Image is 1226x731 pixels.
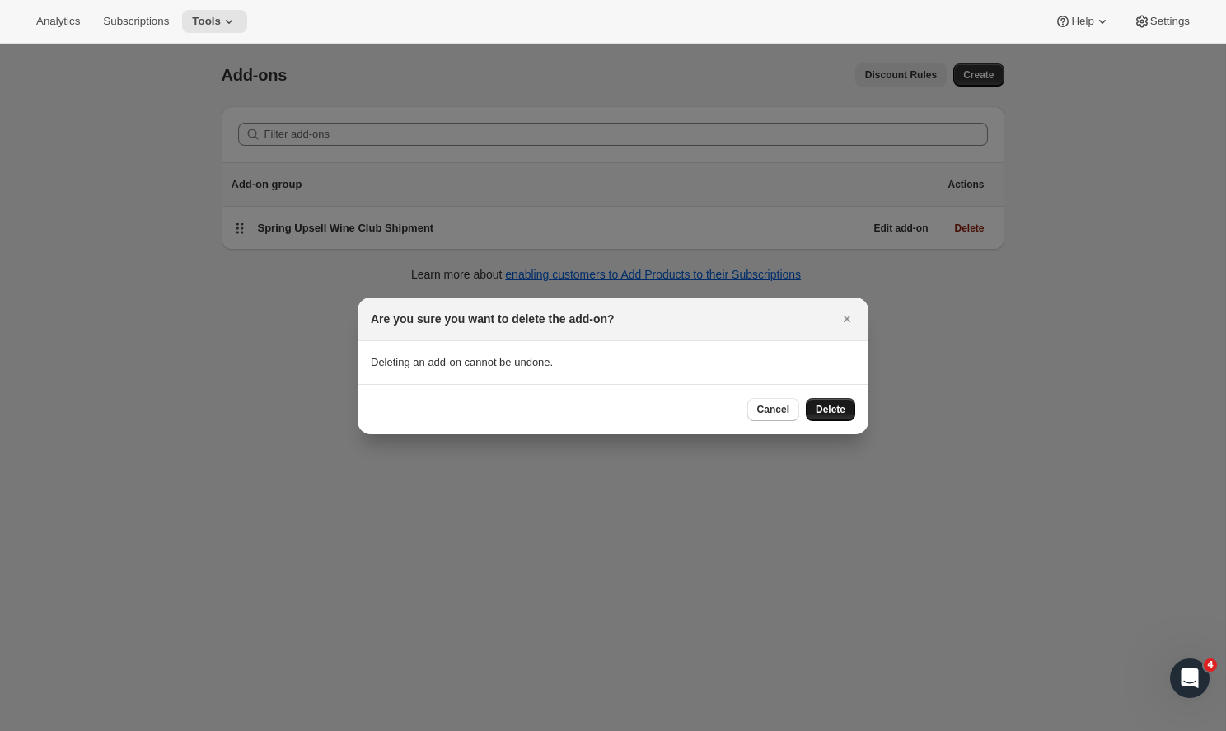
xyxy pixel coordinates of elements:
[1170,658,1210,698] iframe: Intercom live chat
[1045,10,1120,33] button: Help
[192,15,221,28] span: Tools
[835,307,859,330] button: Close
[103,15,169,28] span: Subscriptions
[371,311,615,327] h2: Are you sure you want to delete the add-on?
[816,403,845,416] span: Delete
[371,354,855,371] p: Deleting an add-on cannot be undone.
[1071,15,1093,28] span: Help
[806,398,855,421] button: Delete
[36,15,80,28] span: Analytics
[1204,658,1217,672] span: 4
[747,398,799,421] button: Cancel
[757,403,789,416] span: Cancel
[182,10,247,33] button: Tools
[1124,10,1200,33] button: Settings
[1150,15,1190,28] span: Settings
[26,10,90,33] button: Analytics
[93,10,179,33] button: Subscriptions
